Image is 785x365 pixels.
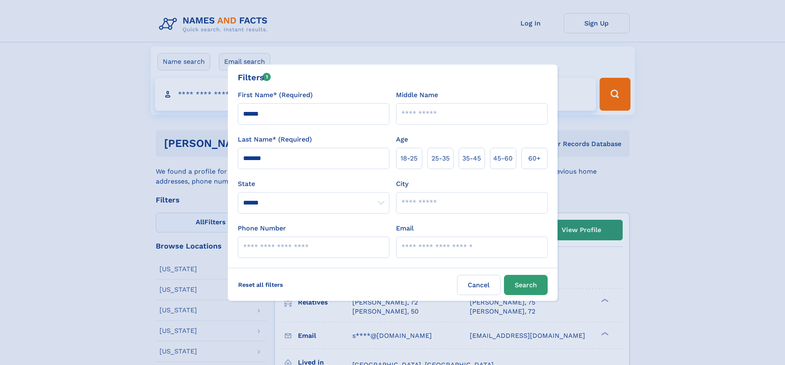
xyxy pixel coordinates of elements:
[457,275,501,295] label: Cancel
[233,275,288,295] label: Reset all filters
[401,153,417,163] span: 18‑25
[462,153,481,163] span: 35‑45
[396,223,414,233] label: Email
[238,71,271,84] div: Filters
[396,90,438,100] label: Middle Name
[238,90,313,100] label: First Name* (Required)
[396,135,408,144] label: Age
[504,275,548,295] button: Search
[396,179,408,189] label: City
[431,153,450,163] span: 25‑35
[493,153,513,163] span: 45‑60
[238,179,389,189] label: State
[528,153,541,163] span: 60+
[238,135,312,144] label: Last Name* (Required)
[238,223,286,233] label: Phone Number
